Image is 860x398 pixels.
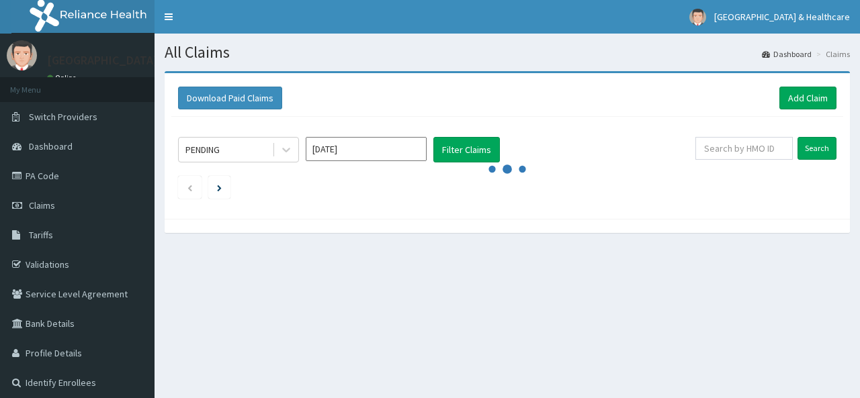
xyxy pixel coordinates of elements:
span: Claims [29,199,55,211]
span: Switch Providers [29,111,97,123]
img: User Image [689,9,706,26]
input: Select Month and Year [306,137,427,161]
h1: All Claims [165,44,850,61]
a: Online [47,73,79,83]
span: Tariffs [29,229,53,241]
input: Search [798,137,836,160]
p: [GEOGRAPHIC_DATA] & Healthcare [47,54,230,66]
a: Next page [217,181,222,193]
span: [GEOGRAPHIC_DATA] & Healthcare [714,11,850,23]
a: Add Claim [779,87,836,109]
a: Previous page [187,181,193,193]
button: Download Paid Claims [178,87,282,109]
span: Dashboard [29,140,73,152]
li: Claims [813,48,850,60]
img: User Image [7,40,37,70]
button: Filter Claims [433,137,500,162]
input: Search by HMO ID [695,137,793,160]
div: PENDING [185,143,220,156]
svg: audio-loading [487,149,527,189]
a: Dashboard [762,48,812,60]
